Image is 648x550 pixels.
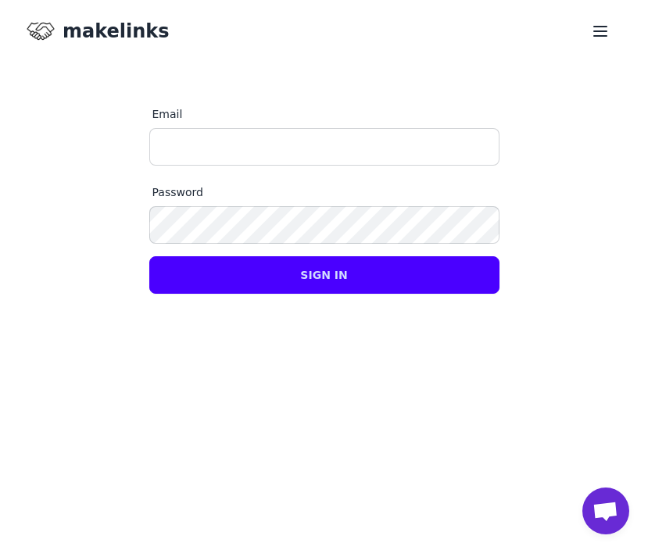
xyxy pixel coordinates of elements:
img: makelinks [25,16,56,47]
div: Open chat [582,487,629,534]
button: Sign in [149,256,499,294]
a: makelinksmakelinks [25,16,170,47]
span: Password [152,184,203,200]
span: Email [152,106,183,122]
h1: makelinks [63,19,170,44]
